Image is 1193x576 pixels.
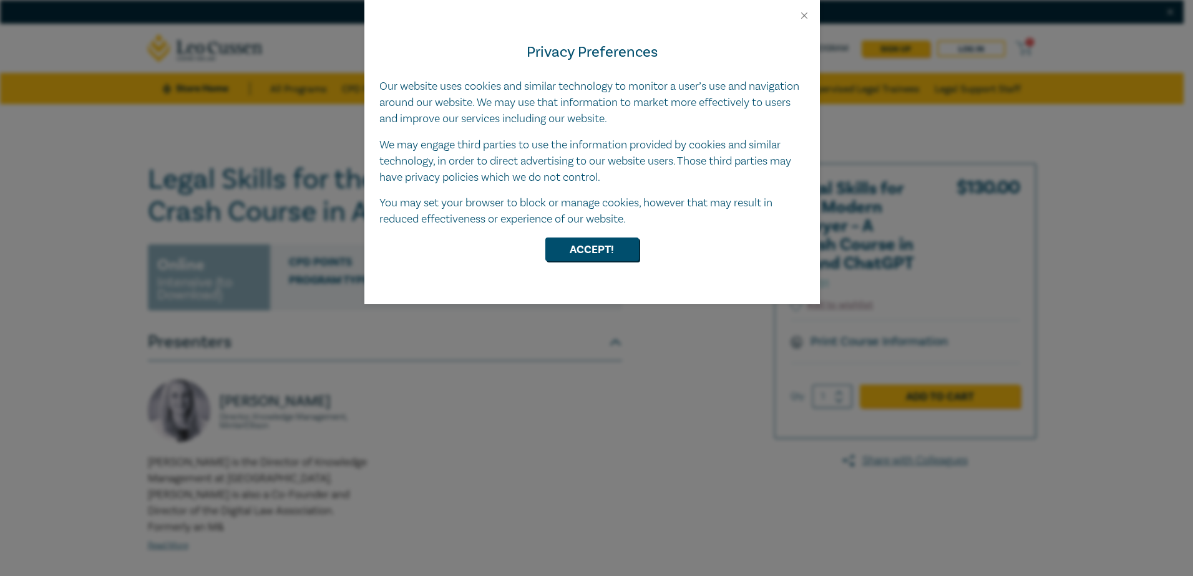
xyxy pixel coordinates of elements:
button: Close [799,10,810,21]
p: We may engage third parties to use the information provided by cookies and similar technology, in... [379,137,805,186]
p: Our website uses cookies and similar technology to monitor a user’s use and navigation around our... [379,79,805,127]
h4: Privacy Preferences [379,41,805,64]
button: Accept! [545,238,639,261]
p: You may set your browser to block or manage cookies, however that may result in reduced effective... [379,195,805,228]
